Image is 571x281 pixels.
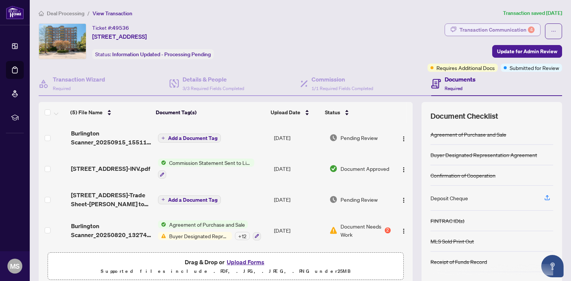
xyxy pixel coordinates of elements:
[436,64,495,72] span: Requires Additional Docs
[430,258,487,266] div: Receipt of Funds Record
[445,75,475,84] h4: Documents
[92,49,214,59] div: Status:
[341,134,378,142] span: Pending Review
[398,224,410,236] button: Logo
[168,197,217,202] span: Add a Document Tag
[271,123,326,153] td: [DATE]
[271,214,326,246] td: [DATE]
[161,136,165,140] span: plus
[430,171,496,179] div: Confirmation of Cooperation
[398,163,410,175] button: Logo
[430,151,537,159] div: Buyer Designated Representation Agreement
[92,32,147,41] span: [STREET_ADDRESS]
[503,9,562,17] article: Transaction saved [DATE]
[53,86,71,91] span: Required
[312,75,373,84] h4: Commission
[183,75,244,84] h4: Details & People
[235,232,250,240] div: + 12
[166,159,254,167] span: Commission Statement Sent to Listing Brokerage
[47,10,84,17] span: Deal Processing
[6,6,24,19] img: logo
[271,246,326,278] td: [DATE]
[158,134,221,143] button: Add a Document Tag
[322,102,388,123] th: Status
[329,226,338,234] img: Document Status
[430,237,474,245] div: MLS Sold Print Out
[158,220,261,240] button: Status IconAgreement of Purchase and SaleStatus IconBuyer Designated Representation Agreement+12
[158,133,221,143] button: Add a Document Tag
[92,23,129,32] div: Ticket #:
[271,153,326,185] td: [DATE]
[71,221,152,239] span: Burlington Scanner_20250820_132743.pdf
[401,167,407,173] img: Logo
[153,102,268,123] th: Document Tag(s)
[430,130,506,138] div: Agreement of Purchase and Sale
[430,217,464,225] div: FINTRAC ID(s)
[271,185,326,214] td: [DATE]
[329,134,338,142] img: Document Status
[158,232,166,240] img: Status Icon
[341,165,389,173] span: Document Approved
[325,108,340,116] span: Status
[268,102,322,123] th: Upload Date
[166,232,232,240] span: Buyer Designated Representation Agreement
[158,159,254,179] button: Status IconCommission Statement Sent to Listing Brokerage
[67,102,153,123] th: (5) File Name
[10,261,20,271] span: MS
[93,10,132,17] span: View Transaction
[445,23,541,36] button: Transaction Communication4
[185,257,267,267] span: Drag & Drop or
[87,9,90,17] li: /
[52,267,399,276] p: Supported files include .PDF, .JPG, .JPEG, .PNG under 25 MB
[158,195,221,204] button: Add a Document Tag
[158,220,166,229] img: Status Icon
[510,64,559,72] span: Submitted for Review
[329,195,338,204] img: Document Status
[71,191,152,208] span: [STREET_ADDRESS]-Trade Sheet-[PERSON_NAME] to Review.pdf
[341,195,378,204] span: Pending Review
[492,45,562,58] button: Update for Admin Review
[528,26,535,33] div: 4
[341,222,383,239] span: Document Needs Work
[430,194,468,202] div: Deposit Cheque
[398,194,410,205] button: Logo
[71,129,152,147] span: Burlington Scanner_20250915_155113.pdf
[497,45,557,57] span: Update for Admin Review
[166,220,248,229] span: Agreement of Purchase and Sale
[70,108,103,116] span: (5) File Name
[168,135,217,141] span: Add a Document Tag
[401,136,407,142] img: Logo
[112,51,211,58] span: Information Updated - Processing Pending
[112,25,129,31] span: 49536
[183,86,244,91] span: 3/3 Required Fields Completed
[39,24,86,59] img: IMG-W12146893_1.jpg
[53,75,105,84] h4: Transaction Wizard
[271,108,300,116] span: Upload Date
[401,197,407,203] img: Logo
[401,228,407,234] img: Logo
[398,132,410,144] button: Logo
[161,198,165,201] span: plus
[48,253,403,280] span: Drag & Drop orUpload FormsSupported files include .PDF, .JPG, .JPEG, .PNG under25MB
[225,257,267,267] button: Upload Forms
[459,24,535,36] div: Transaction Communication
[312,86,373,91] span: 1/1 Required Fields Completed
[71,164,150,173] span: [STREET_ADDRESS]-INV.pdf
[541,255,564,277] button: Open asap
[445,86,462,91] span: Required
[158,159,166,167] img: Status Icon
[39,11,44,16] span: home
[385,227,391,233] div: 2
[430,111,498,121] span: Document Checklist
[329,165,338,173] img: Document Status
[551,29,556,34] span: ellipsis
